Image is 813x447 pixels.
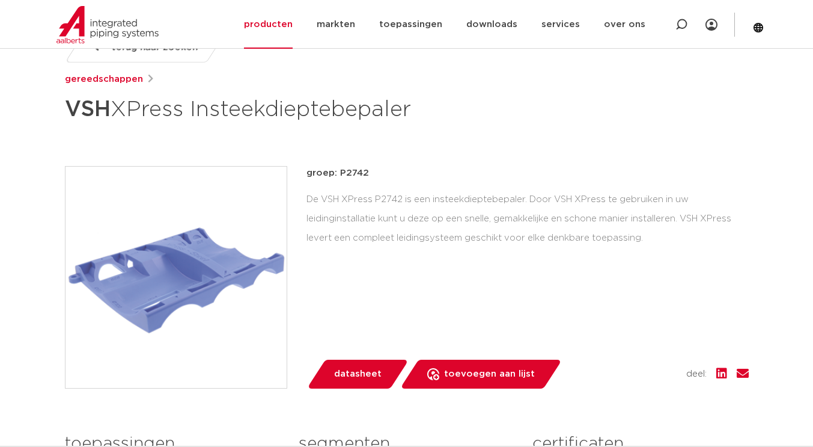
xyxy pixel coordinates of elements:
a: gereedschappen [65,72,143,87]
img: Product Image for VSH XPress Insteekdieptebepaler [65,167,287,388]
p: groep: P2742 [306,166,749,180]
span: datasheet [334,365,382,384]
span: deel: [686,367,707,381]
strong: VSH [65,99,111,120]
a: datasheet [306,360,409,389]
div: De VSH XPress P2742 is een insteekdieptebepaler. Door VSH XPress te gebruiken in uw leidinginstal... [306,190,749,248]
h1: XPress Insteekdieptebepaler [65,91,516,128]
span: toevoegen aan lijst [444,365,535,384]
